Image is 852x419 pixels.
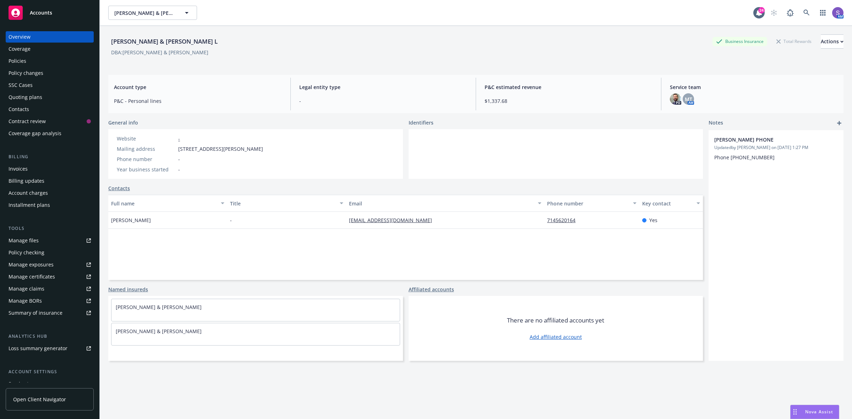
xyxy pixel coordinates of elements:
[9,67,43,79] div: Policy changes
[799,6,814,20] a: Search
[9,235,39,246] div: Manage files
[409,119,433,126] span: Identifiers
[13,396,66,403] span: Open Client Navigator
[9,295,42,307] div: Manage BORs
[6,92,94,103] a: Quoting plans
[178,155,180,163] span: -
[816,6,830,20] a: Switch app
[6,116,94,127] a: Contract review
[9,31,31,43] div: Overview
[9,187,48,199] div: Account charges
[6,128,94,139] a: Coverage gap analysis
[178,166,180,173] span: -
[790,405,839,419] button: Nova Assist
[108,286,148,293] a: Named insureds
[230,216,232,224] span: -
[299,97,467,105] span: -
[6,187,94,199] a: Account charges
[530,333,582,341] a: Add affiliated account
[547,217,581,224] a: 7145620164
[485,97,652,105] span: $1,337.68
[9,175,44,187] div: Billing updates
[6,104,94,115] a: Contacts
[709,130,843,167] div: [PERSON_NAME] PHONEUpdatedby [PERSON_NAME] on [DATE] 1:27 PMPhone [PHONE_NUMBER]
[116,304,202,310] a: [PERSON_NAME] & [PERSON_NAME]
[6,43,94,55] a: Coverage
[6,247,94,258] a: Policy checking
[6,368,94,375] div: Account settings
[9,116,46,127] div: Contract review
[9,343,67,354] div: Loss summary generator
[9,92,42,103] div: Quoting plans
[507,316,604,325] span: There are no affiliated accounts yet
[6,295,94,307] a: Manage BORs
[346,195,544,212] button: Email
[758,7,765,13] div: 24
[117,166,175,173] div: Year business started
[349,200,534,207] div: Email
[116,328,202,335] a: [PERSON_NAME] & [PERSON_NAME]
[299,83,467,91] span: Legal entity type
[178,135,180,142] a: -
[544,195,639,212] button: Phone number
[6,153,94,160] div: Billing
[108,37,220,46] div: [PERSON_NAME] & [PERSON_NAME] L
[821,35,843,48] div: Actions
[117,155,175,163] div: Phone number
[114,9,176,17] span: [PERSON_NAME] & [PERSON_NAME] L
[227,195,346,212] button: Title
[114,83,282,91] span: Account type
[767,6,781,20] a: Start snowing
[6,235,94,246] a: Manage files
[547,200,629,207] div: Phone number
[6,175,94,187] a: Billing updates
[9,247,44,258] div: Policy checking
[108,6,197,20] button: [PERSON_NAME] & [PERSON_NAME] L
[6,259,94,270] a: Manage exposures
[6,79,94,91] a: SSC Cases
[6,55,94,67] a: Policies
[832,7,843,18] img: photo
[9,199,50,211] div: Installment plans
[821,34,843,49] button: Actions
[409,286,454,293] a: Affiliated accounts
[714,154,775,161] span: Phone [PHONE_NUMBER]
[178,145,263,153] span: [STREET_ADDRESS][PERSON_NAME]
[642,200,692,207] div: Key contact
[6,283,94,294] a: Manage claims
[685,95,692,103] span: MT
[111,216,151,224] span: [PERSON_NAME]
[649,216,657,224] span: Yes
[783,6,797,20] a: Report a Bug
[485,83,652,91] span: P&C estimated revenue
[9,283,44,294] div: Manage claims
[9,43,31,55] div: Coverage
[349,217,438,224] a: [EMAIL_ADDRESS][DOMAIN_NAME]
[709,119,723,127] span: Notes
[791,405,799,419] div: Drag to move
[670,83,838,91] span: Service team
[6,67,94,79] a: Policy changes
[9,104,29,115] div: Contacts
[6,3,94,23] a: Accounts
[9,128,61,139] div: Coverage gap analysis
[111,200,217,207] div: Full name
[114,97,282,105] span: P&C - Personal lines
[773,37,815,46] div: Total Rewards
[108,184,130,192] a: Contacts
[714,144,838,151] span: Updated by [PERSON_NAME] on [DATE] 1:27 PM
[30,10,52,16] span: Accounts
[6,333,94,340] div: Analytics hub
[9,378,39,390] div: Service team
[6,343,94,354] a: Loss summary generator
[714,136,819,143] span: [PERSON_NAME] PHONE
[9,307,62,319] div: Summary of insurance
[117,145,175,153] div: Mailing address
[108,119,138,126] span: General info
[6,31,94,43] a: Overview
[9,79,33,91] div: SSC Cases
[639,195,703,212] button: Key contact
[712,37,767,46] div: Business Insurance
[6,163,94,175] a: Invoices
[111,49,208,56] div: DBA: [PERSON_NAME] & [PERSON_NAME]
